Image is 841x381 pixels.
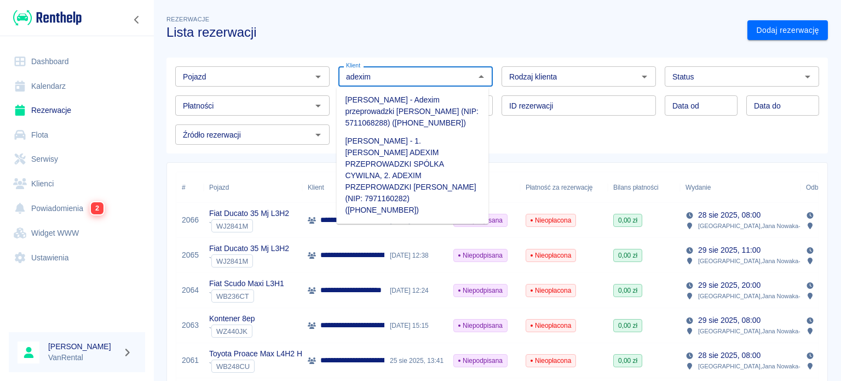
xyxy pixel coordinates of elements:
[212,257,252,265] span: WJ2841M
[608,172,680,203] div: Bilans płatności
[613,172,659,203] div: Bilans płatności
[209,254,289,268] div: `
[384,343,448,378] div: 25 sie 2025, 13:41
[806,172,826,203] div: Odbiór
[91,202,103,214] span: 2
[176,172,204,203] div: #
[129,13,145,27] button: Zwiń nawigację
[310,127,326,143] button: Otwórz
[212,362,254,371] span: WB248CU
[680,172,800,203] div: Wydanie
[686,172,711,203] div: Wydanie
[9,221,145,246] a: Widget WWW
[747,20,828,41] a: Dodaj rezerwację
[209,219,289,232] div: `
[182,355,199,366] a: 2061
[209,208,289,219] p: Fiat Ducato 35 Mj L3H2
[9,123,145,147] a: Flota
[526,215,575,225] span: Nieopłacona
[614,356,642,366] span: 0,00 zł
[614,215,642,225] span: 0,00 zł
[698,280,761,291] p: 29 sie 2025, 20:00
[474,69,489,84] button: Zamknij
[166,16,209,22] span: Rezerwacje
[637,69,652,84] button: Otwórz
[310,98,326,113] button: Otwórz
[48,352,118,363] p: VanRental
[209,325,255,338] div: `
[48,341,118,352] h6: [PERSON_NAME]
[9,9,82,27] a: Renthelp logo
[209,243,289,254] p: Fiat Ducato 35 Mj L3H2
[526,172,593,203] div: Płatność za rezerwację
[310,69,326,84] button: Otwórz
[9,147,145,172] a: Serwisy
[698,209,761,221] p: 28 sie 2025, 08:00
[212,222,252,230] span: WJ2841M
[614,251,642,260] span: 0,00 zł
[384,238,448,273] div: [DATE] 12:38
[9,246,145,270] a: Ustawienia
[182,172,186,203] div: #
[454,321,507,331] span: Niepodpisana
[526,321,575,331] span: Nieopłacona
[526,356,575,366] span: Nieopłacona
[698,244,761,256] p: 29 sie 2025, 11:00
[182,249,199,261] a: 2065
[182,320,199,331] a: 2063
[182,285,199,296] a: 2064
[698,315,761,326] p: 29 sie 2025, 08:00
[336,132,488,219] li: [PERSON_NAME] - 1.[PERSON_NAME] ADEXIM PRZEPROWADZKI SPÓLKA CYWILNA, 2. ADEXIM PRZEPROWADZKI [PER...
[384,308,448,343] div: [DATE] 15:15
[384,273,448,308] div: [DATE] 12:24
[520,172,608,203] div: Płatność za rezerwację
[209,278,284,289] p: Fiat Scudo Maxi L3H1
[9,196,145,221] a: Powiadomienia2
[454,356,507,366] span: Niepodpisana
[209,360,310,373] div: `
[665,95,738,116] input: DD.MM.YYYY
[9,172,145,196] a: Klienci
[209,289,284,303] div: `
[746,95,819,116] input: DD.MM.YYYY
[448,172,520,203] div: Status
[800,69,815,84] button: Otwórz
[13,9,82,27] img: Renthelp logo
[308,172,324,203] div: Klient
[711,180,726,195] button: Sort
[209,348,310,360] p: Toyota Proace Max L4H2 Hak
[9,49,145,74] a: Dashboard
[346,61,360,70] label: Klient
[336,91,488,132] li: [PERSON_NAME] - Adexim przeprowadzki [PERSON_NAME] (NIP: 5711068288) ([PHONE_NUMBER])
[526,286,575,295] span: Nieopłacona
[209,172,229,203] div: Pojazd
[9,98,145,123] a: Rezerwacje
[209,313,255,325] p: Kontener 8ep
[614,286,642,295] span: 0,00 zł
[204,172,302,203] div: Pojazd
[212,292,254,300] span: WB236CT
[9,74,145,99] a: Kalendarz
[212,327,252,335] span: WZ440JK
[166,25,739,40] h3: Lista rezerwacji
[526,251,575,260] span: Nieopłacona
[182,214,199,226] a: 2066
[698,350,761,361] p: 28 sie 2025, 08:00
[454,286,507,295] span: Niepodpisana
[454,251,507,260] span: Niepodpisana
[614,321,642,331] span: 0,00 zł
